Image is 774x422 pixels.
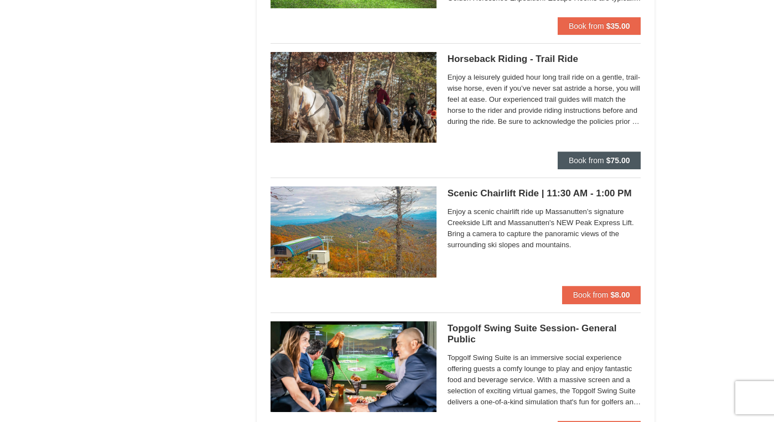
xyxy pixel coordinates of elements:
button: Book from $75.00 [558,152,641,169]
strong: $75.00 [606,156,630,165]
h5: Scenic Chairlift Ride | 11:30 AM - 1:00 PM [448,188,641,199]
span: Enjoy a leisurely guided hour long trail ride on a gentle, trail-wise horse, even if you’ve never... [448,72,641,127]
span: Enjoy a scenic chairlift ride up Massanutten’s signature Creekside Lift and Massanutten's NEW Pea... [448,206,641,251]
h5: Horseback Riding - Trail Ride [448,54,641,65]
span: Book from [573,290,609,299]
button: Book from $35.00 [558,17,641,35]
span: Book from [569,156,604,165]
img: 21584748-79-4e8ac5ed.jpg [271,52,437,143]
span: Topgolf Swing Suite is an immersive social experience offering guests a comfy lounge to play and ... [448,352,641,408]
strong: $35.00 [606,22,630,30]
img: 24896431-13-a88f1aaf.jpg [271,186,437,277]
button: Book from $8.00 [562,286,641,304]
strong: $8.00 [610,290,630,299]
img: 19664770-17-d333e4c3.jpg [271,321,437,412]
h5: Topgolf Swing Suite Session- General Public [448,323,641,345]
span: Book from [569,22,604,30]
